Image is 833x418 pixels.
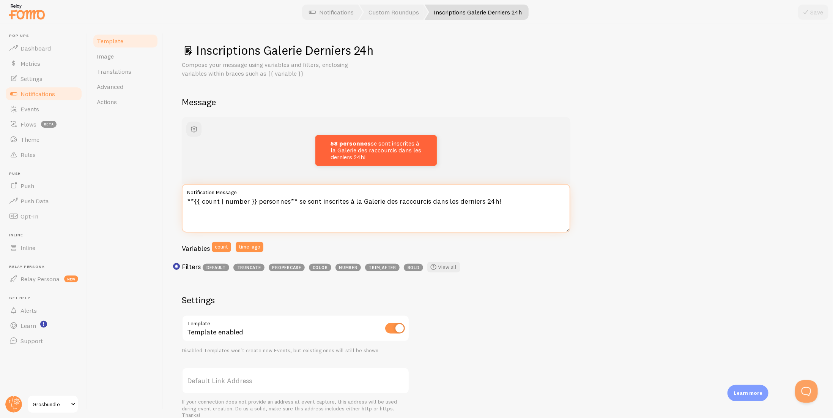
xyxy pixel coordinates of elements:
[92,64,159,79] a: Translations
[20,120,36,128] span: Flows
[203,264,229,271] span: default
[97,37,123,45] span: Template
[5,132,83,147] a: Theme
[20,307,37,314] span: Alerts
[5,178,83,193] a: Push
[182,367,409,394] label: Default Link Address
[20,275,60,283] span: Relay Persona
[5,101,83,117] a: Events
[20,105,39,113] span: Events
[20,212,38,220] span: Opt-In
[182,315,409,343] div: Template enabled
[182,60,364,78] p: Compose your message using variables and filters, enclosing variables within braces such as {{ va...
[20,337,43,345] span: Support
[92,94,159,109] a: Actions
[9,296,83,301] span: Get Help
[404,264,423,271] span: bold
[233,264,265,271] span: truncate
[92,33,159,49] a: Template
[20,90,55,98] span: Notifications
[5,71,83,86] a: Settings
[97,52,114,60] span: Image
[212,242,231,252] button: count
[5,240,83,255] a: Inline
[20,151,36,158] span: Rules
[331,140,422,160] p: se sont inscrites à la Galerie des raccourcis dans les derniers 24h!
[20,197,49,205] span: Push Data
[97,68,131,75] span: Translations
[173,263,180,270] svg: <p>Use filters like | propercase to change CITY to City in your templates</p>
[5,333,83,348] a: Support
[20,60,40,67] span: Metrics
[5,209,83,224] a: Opt-In
[9,233,83,238] span: Inline
[182,96,815,108] h2: Message
[5,56,83,71] a: Metrics
[5,117,83,132] a: Flows beta
[5,86,83,101] a: Notifications
[335,264,361,271] span: number
[795,380,818,403] iframe: Help Scout Beacon - Open
[309,264,331,271] span: color
[182,43,815,58] h1: Inscriptions Galerie Derniers 24h
[182,262,201,271] h3: Filters
[20,182,34,190] span: Push
[92,49,159,64] a: Image
[41,121,57,128] span: beta
[92,79,159,94] a: Advanced
[427,262,460,272] a: View all
[182,244,210,253] h3: Variables
[182,347,409,354] div: Disabled Templates won't create new Events, but existing ones will still be shown
[9,171,83,176] span: Push
[5,193,83,209] a: Push Data
[182,294,409,306] h2: Settings
[331,139,371,147] strong: 58 personnes
[5,41,83,56] a: Dashboard
[5,318,83,333] a: Learn
[20,44,51,52] span: Dashboard
[269,264,305,271] span: propercase
[40,321,47,328] svg: <p>Watch New Feature Tutorials!</p>
[20,136,39,143] span: Theme
[97,83,123,90] span: Advanced
[20,322,36,329] span: Learn
[5,147,83,162] a: Rules
[5,271,83,287] a: Relay Persona new
[9,264,83,269] span: Relay Persona
[236,242,263,252] button: time_ago
[734,389,762,397] p: Learn more
[64,275,78,282] span: new
[20,244,35,252] span: Inline
[20,75,43,82] span: Settings
[8,2,46,21] img: fomo-relay-logo-orange.svg
[5,303,83,318] a: Alerts
[727,385,768,401] div: Learn more
[97,98,117,106] span: Actions
[365,264,400,271] span: trim_after
[9,33,83,38] span: Pop-ups
[182,184,570,197] label: Notification Message
[33,400,69,409] span: Grosbundle
[27,395,79,413] a: Grosbundle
